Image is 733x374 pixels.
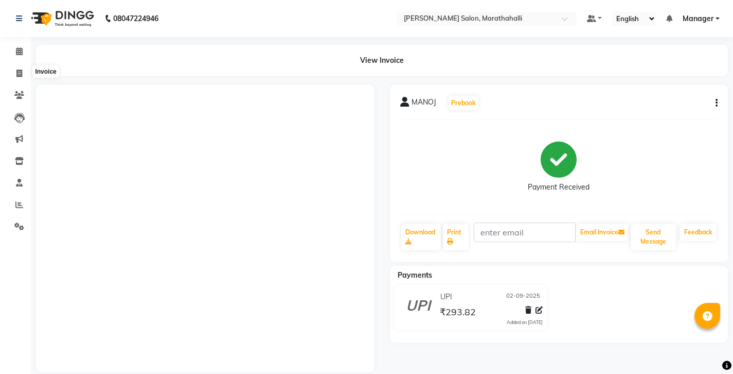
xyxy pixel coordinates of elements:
[113,4,158,33] b: 08047224946
[32,65,59,78] div: Invoice
[474,223,576,242] input: enter email
[440,306,476,320] span: ₹293.82
[443,224,469,250] a: Print
[507,319,543,326] div: Added on [DATE]
[440,292,452,302] span: UPI
[680,224,717,241] a: Feedback
[398,270,432,280] span: Payments
[528,182,589,193] div: Payment Received
[36,45,728,76] div: View Invoice
[576,224,629,241] button: Email Invoice
[26,4,97,33] img: logo
[401,224,441,250] a: Download
[449,96,478,110] button: Prebook
[412,97,436,111] span: MANOJ
[506,292,540,302] span: 02-09-2025
[631,224,676,250] button: Send Message
[683,13,713,24] span: Manager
